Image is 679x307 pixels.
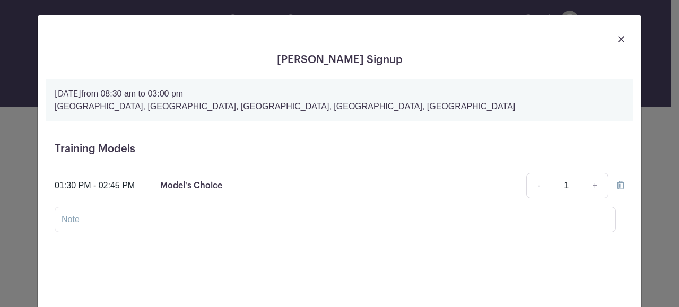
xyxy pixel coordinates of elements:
img: close_button-5f87c8562297e5c2d7936805f587ecaba9071eb48480494691a3f1689db116b3.svg [618,36,624,42]
input: Note [55,207,616,232]
p: from 08:30 am to 03:00 pm [55,87,624,100]
a: - [526,173,551,198]
div: 01:30 PM - 02:45 PM [55,179,135,192]
h5: Training Models [55,143,624,155]
h5: [PERSON_NAME] Signup [46,54,633,66]
a: + [582,173,608,198]
strong: [DATE] [55,90,81,98]
p: [GEOGRAPHIC_DATA], [GEOGRAPHIC_DATA], [GEOGRAPHIC_DATA], [GEOGRAPHIC_DATA], [GEOGRAPHIC_DATA] [55,100,624,113]
p: Model's Choice [160,179,222,192]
